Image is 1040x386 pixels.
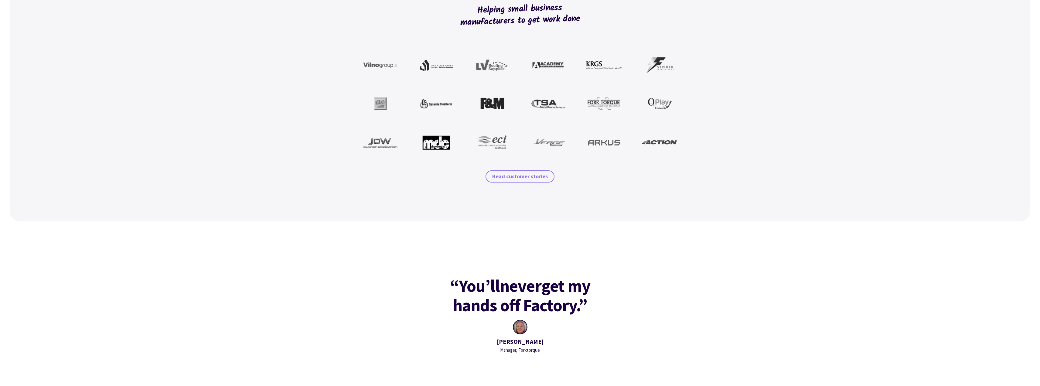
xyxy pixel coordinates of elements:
a: Read customer stories [486,170,554,183]
iframe: Chat Widget [936,320,1040,386]
strong: [PERSON_NAME] [497,338,544,345]
mark: never [500,276,541,295]
div: Manager, Forktorque [497,347,544,354]
h3: “You’ll get my hands off Factory.” [431,276,609,315]
span: Read customer stories [492,173,548,180]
